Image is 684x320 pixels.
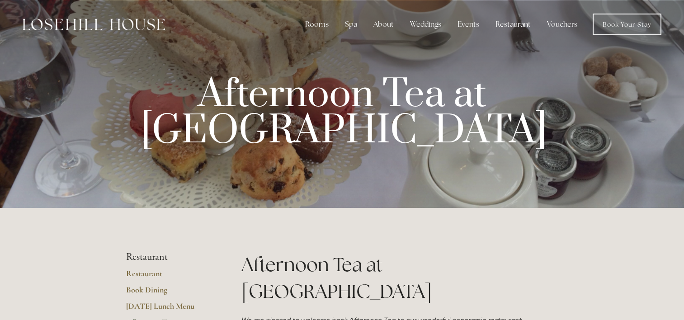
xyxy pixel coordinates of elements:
[126,251,212,263] li: Restaurant
[126,268,212,285] a: Restaurant
[540,15,585,33] a: Vouchers
[403,15,448,33] div: Weddings
[23,19,165,30] img: Losehill House
[450,15,486,33] div: Events
[298,15,336,33] div: Rooms
[366,15,401,33] div: About
[126,285,212,301] a: Book Dining
[241,251,558,305] h1: Afternoon Tea at [GEOGRAPHIC_DATA]
[488,15,538,33] div: Restaurant
[126,301,212,317] a: [DATE] Lunch Menu
[593,14,661,35] a: Book Your Stay
[141,77,544,149] p: Afternoon Tea at [GEOGRAPHIC_DATA]
[338,15,364,33] div: Spa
